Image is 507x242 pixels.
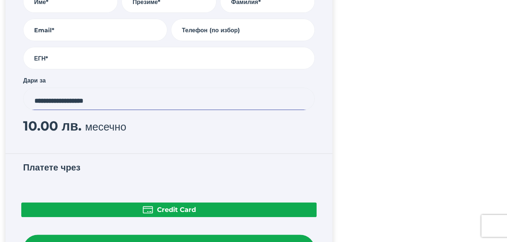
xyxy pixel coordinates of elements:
[85,120,126,133] span: месечно
[23,162,315,176] h3: Платете чрез
[23,76,46,85] label: Дари за
[21,182,317,197] iframe: Secure payment button frame
[62,118,81,134] span: лв.
[21,202,317,217] button: Credit Card
[23,118,58,134] span: 10.00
